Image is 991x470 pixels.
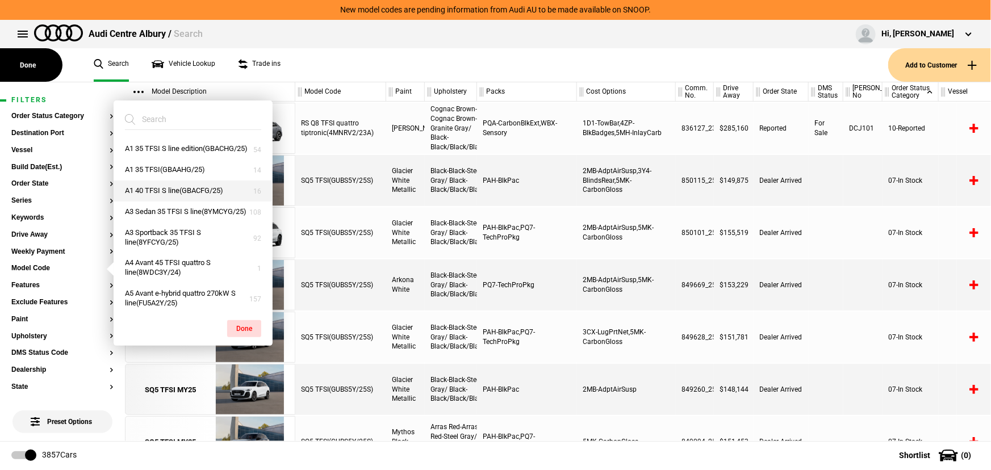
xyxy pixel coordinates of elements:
[676,103,714,154] div: 836127_23
[11,265,114,282] section: Model Code
[114,223,273,253] button: A3 Sportback 35 TFSI S line(8YFCYG/25)
[425,364,477,415] div: Black-Black-Steel Gray/ Black-Black/Black/Black
[425,259,477,310] div: Black-Black-Steel Gray/ Black-Black/Black/Black
[295,312,386,363] div: SQ5 TFSI(GUBS5Y/25S)
[11,316,114,324] button: Paint
[11,96,114,104] h1: Filters
[210,364,289,416] img: Audi_GUBS5Y_25S_GX_2Y2Y_PAH_2MB_WA2_6FJ_53A_PYH_PWO_(Nadin:_2MB_53A_6FJ_C56_PAH_PWO_PYH_WA2)_ext.png
[11,129,114,137] button: Destination Port
[883,416,939,467] div: 07-In Stock
[11,349,114,366] section: DMS Status Code
[676,82,713,102] div: Comm. No.
[577,207,676,258] div: 2MB-AdptAirSusp,5MK-CarbonGloss
[11,299,114,316] section: Exclude Features
[425,155,477,206] div: Black-Black-Steel Gray/ Black-Black/Black/Black
[577,155,676,206] div: 2MB-AdptAirSusp,3Y4-BlindsRear,5MK-CarbonGloss
[11,180,114,197] section: Order State
[152,48,215,82] a: Vehicle Lookup
[11,146,114,163] section: Vessel
[883,103,939,154] div: 10-Reported
[888,48,991,82] button: Add to Customer
[94,48,129,82] a: Search
[477,364,577,415] div: PAH-BlkPac
[714,364,754,415] div: $148,144
[11,299,114,307] button: Exclude Features
[714,103,754,154] div: $285,160
[11,383,114,391] button: State
[11,282,114,299] section: Features
[11,197,114,205] button: Series
[754,82,808,102] div: Order State
[425,103,477,154] div: Cognac Brown-Cognac Brown-Granite Gray/ Black-Black/Black/Black
[386,312,425,363] div: Glacier White Metallic
[676,207,714,258] div: 850101_25
[754,103,809,154] div: Reported
[11,316,114,333] section: Paint
[754,259,809,310] div: Dealer Arrived
[843,82,882,102] div: [PERSON_NAME] No
[114,253,273,283] button: A4 Avant 45 TFSI quattro S line(8WDC3Y/24)
[125,109,248,129] input: Search
[11,366,114,383] section: Dealership
[386,416,425,467] div: Mythos Black Metallic
[11,180,114,188] button: Order State
[577,82,675,102] div: Cost Options
[114,160,273,181] button: A1 35 TFSI(GBAAHG/25)
[577,364,676,415] div: 2MB-AdptAirSusp
[676,259,714,310] div: 849669_25
[34,24,83,41] img: audi.png
[11,129,114,146] section: Destination Port
[114,139,273,160] button: A1 35 TFSI S line edition(GBACHG/25)
[425,312,477,363] div: Black-Black-Steel Gray/ Black-Black/Black/Black
[577,416,676,467] div: 5MK-CarbonGloss
[425,82,476,102] div: Upholstery
[676,416,714,467] div: 849094_25
[577,312,676,363] div: 3CX-LugPrtNet,5MK-CarbonGloss
[125,82,295,102] div: Model Description
[883,207,939,258] div: 07-In Stock
[11,366,114,374] button: Dealership
[11,248,114,265] section: Weekly Payment
[961,451,971,459] span: ( 0 )
[754,364,809,415] div: Dealer Arrived
[11,197,114,214] section: Series
[131,364,210,416] a: SQ5 TFSI MY25
[714,312,754,363] div: $151,781
[11,248,114,256] button: Weekly Payment
[386,364,425,415] div: Glacier White Metallic
[295,364,386,415] div: SQ5 TFSI(GUBS5Y/25S)
[754,312,809,363] div: Dealer Arrived
[11,383,114,400] section: State
[754,155,809,206] div: Dealer Arrived
[477,312,577,363] div: PAH-BlkPac,PQ7-TechProPkg
[145,385,196,395] div: SQ5 TFSI MY25
[386,103,425,154] div: [PERSON_NAME]
[11,231,114,248] section: Drive Away
[809,103,843,154] div: For Sale
[676,312,714,363] div: 849628_25
[882,441,991,469] button: Shortlist(0)
[11,282,114,289] button: Features
[11,333,114,350] section: Upholstery
[577,259,676,310] div: 2MB-AdptAirSusp,5MK-CarbonGloss
[477,259,577,310] div: PQ7-TechProPkg
[114,181,273,202] button: A1 40 TFSI S line(GBACFG/25)
[145,437,196,447] div: SQ5 TFSI MY25
[883,82,938,102] div: Order Status Category
[899,451,930,459] span: Shortlist
[386,155,425,206] div: Glacier White Metallic
[881,28,954,40] div: Hi, [PERSON_NAME]
[295,207,386,258] div: SQ5 TFSI(GUBS5Y/25S)
[714,207,754,258] div: $155,519
[477,103,577,154] div: PQA-CarbonBlkExt,WBX-Sensory
[386,82,424,102] div: Paint
[714,259,754,310] div: $153,229
[210,417,289,468] img: Audi_GUBS5Y_25S_OR_0E0E_PAH_5MK_WA2_6FJ_PQ7_53A_PYH_PWV_(Nadin:_53A_5MK_6FJ_C56_PAH_PQ7_PWV_PYH_W...
[89,28,203,40] div: Audi Centre Albury /
[477,207,577,258] div: PAH-BlkPac,PQ7-TechProPkg
[131,417,210,468] a: SQ5 TFSI MY25
[238,48,281,82] a: Trade ins
[11,214,114,222] button: Keywords
[883,259,939,310] div: 07-In Stock
[42,450,77,461] div: 3857 Cars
